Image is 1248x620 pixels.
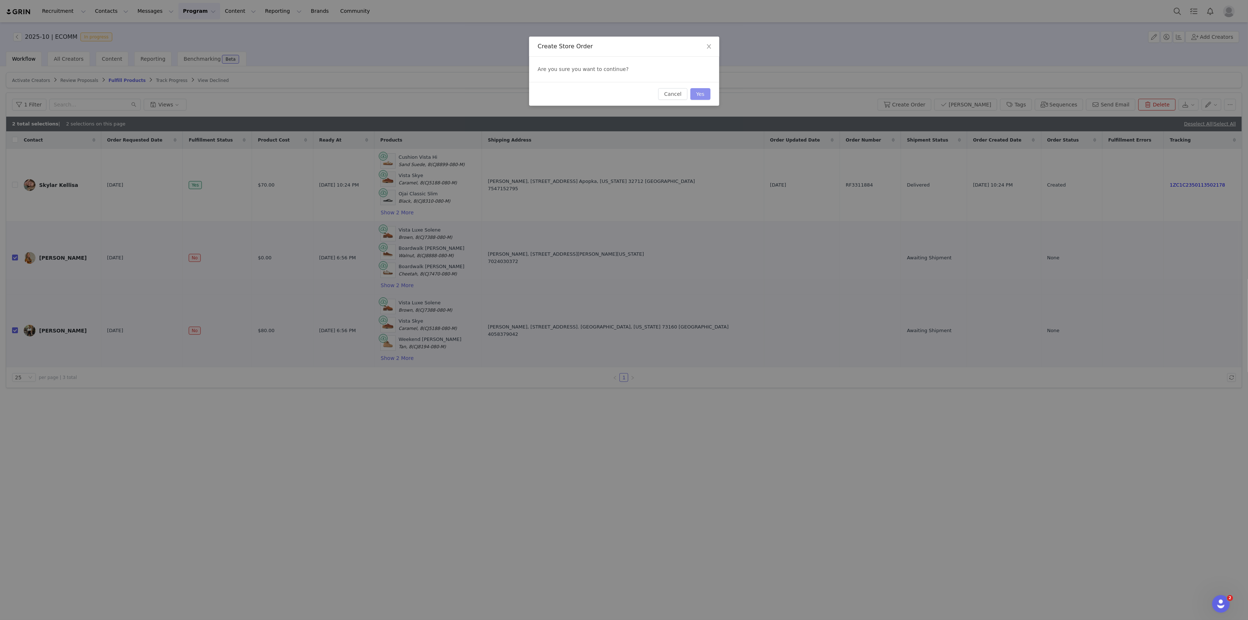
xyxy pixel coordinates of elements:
button: Close [699,37,719,57]
div: Create Store Order [538,42,710,50]
div: Are you sure you want to continue? [529,57,719,82]
i: icon: close [706,44,712,49]
button: Yes [690,88,710,100]
iframe: Intercom live chat [1212,595,1230,613]
button: Cancel [658,88,687,100]
span: 2 [1227,595,1233,601]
